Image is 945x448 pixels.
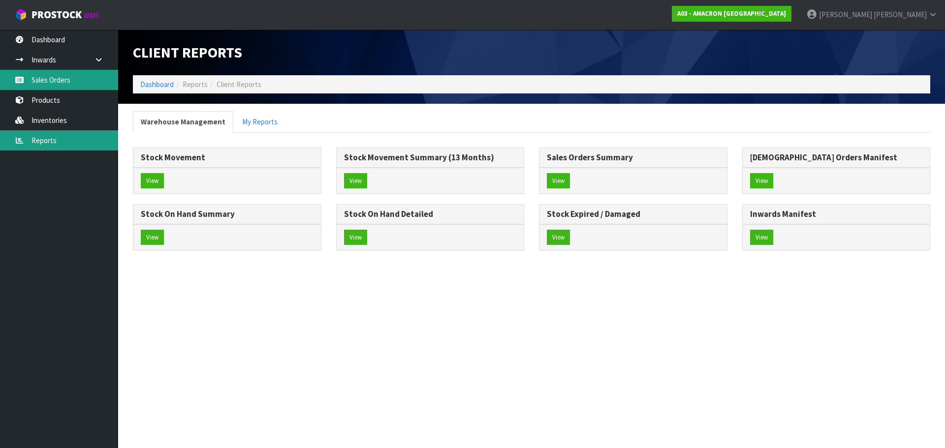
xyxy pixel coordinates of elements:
[547,173,570,189] button: View
[31,8,82,21] span: ProStock
[344,153,517,162] h3: Stock Movement Summary (13 Months)
[344,230,367,245] button: View
[133,111,233,132] a: Warehouse Management
[750,209,923,219] h3: Inwards Manifest
[819,10,872,19] span: [PERSON_NAME]
[344,209,517,219] h3: Stock On Hand Detailed
[750,153,923,162] h3: [DEMOGRAPHIC_DATA] Orders Manifest
[874,10,927,19] span: [PERSON_NAME]
[140,80,174,89] a: Dashboard
[141,230,164,245] button: View
[141,153,314,162] h3: Stock Movement
[547,230,570,245] button: View
[344,173,367,189] button: View
[677,9,786,18] strong: A03 - AMACRON [GEOGRAPHIC_DATA]
[750,173,773,189] button: View
[547,209,720,219] h3: Stock Expired / Damaged
[84,11,99,20] small: WMS
[141,173,164,189] button: View
[141,209,314,219] h3: Stock On Hand Summary
[133,43,242,61] span: Client Reports
[183,80,208,89] span: Reports
[547,153,720,162] h3: Sales Orders Summary
[15,8,27,21] img: cube-alt.png
[217,80,261,89] span: Client Reports
[234,111,285,132] a: My Reports
[750,230,773,245] button: View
